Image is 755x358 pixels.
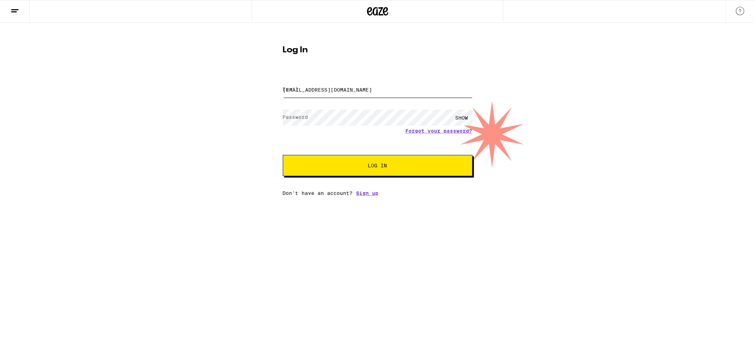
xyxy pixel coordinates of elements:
a: Sign up [356,190,379,196]
div: Don't have an account? [283,190,473,196]
a: Forgot your password? [406,128,473,134]
h1: Log In [283,46,473,54]
button: Log In [283,155,473,176]
label: Password [283,114,308,120]
input: Email [283,82,473,98]
span: Hi. Need any help? [4,5,51,11]
div: SHOW [451,110,473,126]
span: Log In [368,163,387,168]
label: Email [283,86,299,92]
